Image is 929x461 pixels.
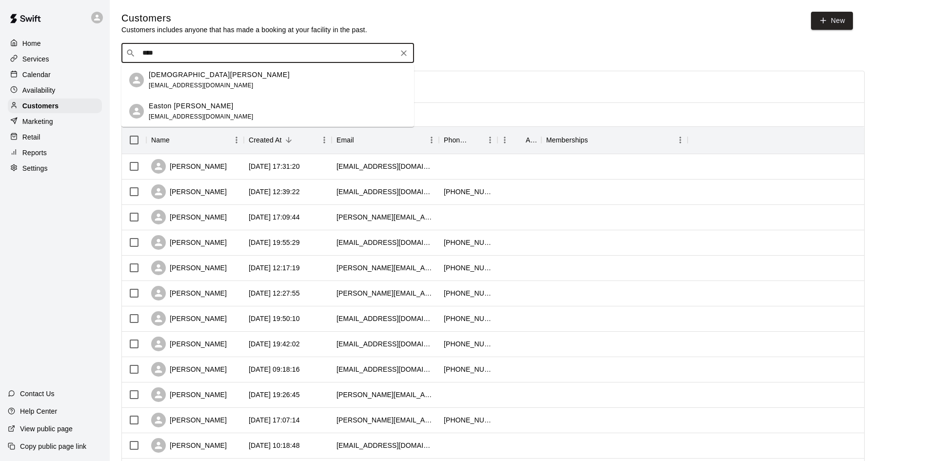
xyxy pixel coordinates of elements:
[149,113,254,120] span: [EMAIL_ADDRESS][DOMAIN_NAME]
[22,85,56,95] p: Availability
[444,288,493,298] div: +17038509075
[22,132,40,142] p: Retail
[22,101,59,111] p: Customers
[151,261,227,275] div: [PERSON_NAME]
[526,126,536,154] div: Age
[249,288,300,298] div: 2025-09-29 12:27:55
[151,362,227,377] div: [PERSON_NAME]
[8,130,102,144] div: Retail
[332,126,439,154] div: Email
[20,389,55,399] p: Contact Us
[22,70,51,80] p: Calendar
[151,126,170,154] div: Name
[8,67,102,82] a: Calendar
[336,263,434,273] div: todd.raybon@gmail.com
[129,104,144,119] div: Easton Beaty
[397,46,411,60] button: Clear
[439,126,497,154] div: Phone Number
[229,133,244,147] button: Menu
[444,238,493,247] div: +17032037952
[469,133,483,147] button: Sort
[444,126,469,154] div: Phone Number
[249,314,300,323] div: 2025-09-28 19:50:10
[151,159,227,174] div: [PERSON_NAME]
[151,235,227,250] div: [PERSON_NAME]
[20,441,86,451] p: Copy public page link
[336,415,434,425] div: tanya.silver0913@yahoo.com
[483,133,497,147] button: Menu
[146,126,244,154] div: Name
[8,114,102,129] a: Marketing
[512,133,526,147] button: Sort
[121,12,367,25] h5: Customers
[22,117,53,126] p: Marketing
[8,161,102,176] a: Settings
[249,161,300,171] div: 2025-10-06 17:31:20
[249,441,300,450] div: 2025-09-25 10:18:48
[336,288,434,298] div: sarah.sekhon@gmail.com
[8,99,102,113] a: Customers
[444,364,493,374] div: +17035935487
[22,148,47,158] p: Reports
[121,25,367,35] p: Customers includes anyone that has made a booking at your facility in the past.
[249,390,300,400] div: 2025-09-26 19:26:45
[149,70,290,80] p: [DEMOGRAPHIC_DATA][PERSON_NAME]
[249,126,282,154] div: Created At
[336,161,434,171] div: msanulewicz@gmail.com
[249,364,300,374] div: 2025-09-28 09:18:16
[444,314,493,323] div: +15714668976
[20,406,57,416] p: Help Center
[249,415,300,425] div: 2025-09-25 17:07:14
[541,126,688,154] div: Memberships
[20,424,73,434] p: View public page
[149,101,234,111] p: Easton [PERSON_NAME]
[336,126,354,154] div: Email
[249,238,300,247] div: 2025-10-01 19:55:29
[249,212,300,222] div: 2025-10-02 17:09:44
[673,133,688,147] button: Menu
[317,133,332,147] button: Menu
[424,133,439,147] button: Menu
[121,43,414,63] div: Search customers by name or email
[497,126,541,154] div: Age
[336,238,434,247] div: roobrian@gmail.com
[151,337,227,351] div: [PERSON_NAME]
[444,263,493,273] div: +15103812196
[336,339,434,349] div: audratkp@gmail.com
[588,133,602,147] button: Sort
[546,126,588,154] div: Memberships
[22,54,49,64] p: Services
[22,163,48,173] p: Settings
[22,39,41,48] p: Home
[129,73,144,87] div: Kristen Beaty
[811,12,853,30] a: New
[151,413,227,427] div: [PERSON_NAME]
[336,187,434,197] div: plawson@truelawky.com
[249,187,300,197] div: 2025-10-05 12:39:22
[170,133,183,147] button: Sort
[8,36,102,51] a: Home
[8,145,102,160] a: Reports
[151,286,227,301] div: [PERSON_NAME]
[8,52,102,66] a: Services
[336,314,434,323] div: nathan_wallace7@yahoo.com
[336,212,434,222] div: michelle.wlkr@gmail.com
[8,83,102,98] a: Availability
[282,133,296,147] button: Sort
[244,126,332,154] div: Created At
[149,82,254,89] span: [EMAIL_ADDRESS][DOMAIN_NAME]
[336,390,434,400] div: michael@kier-group.com
[354,133,368,147] button: Sort
[336,364,434,374] div: fitrpilot@gmail.com
[497,133,512,147] button: Menu
[444,187,493,197] div: +15023828027
[151,438,227,453] div: [PERSON_NAME]
[249,263,300,273] div: 2025-09-30 12:17:19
